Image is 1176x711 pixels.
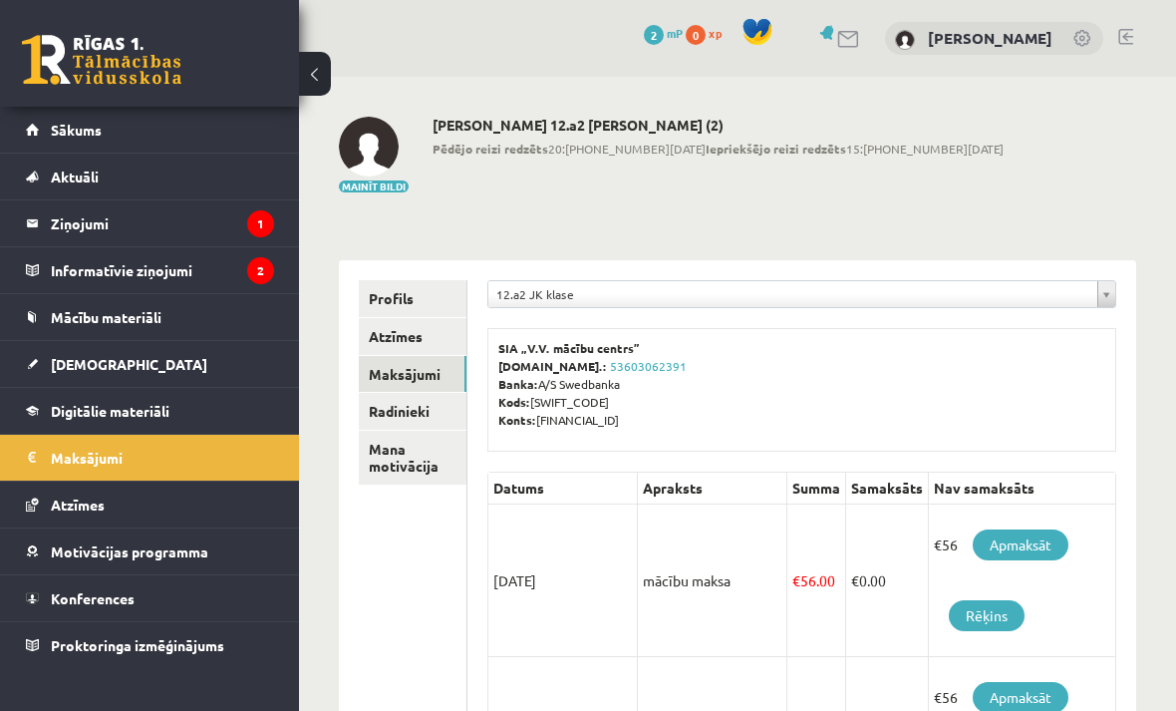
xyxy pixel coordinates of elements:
td: 56.00 [786,505,845,657]
span: € [851,571,859,589]
th: Nav samaksāts [928,473,1115,505]
a: 12.a2 JK klase [488,281,1115,307]
a: Mana motivācija [359,431,466,485]
span: Konferences [51,589,135,607]
span: mP [667,25,683,41]
span: Digitālie materiāli [51,402,169,420]
td: €56 [928,505,1115,657]
a: 2 mP [644,25,683,41]
span: 2 [644,25,664,45]
a: Atzīmes [359,318,466,355]
span: Sākums [51,121,102,139]
span: Proktoringa izmēģinājums [51,636,224,654]
a: Mācību materiāli [26,294,274,340]
a: [DEMOGRAPHIC_DATA] [26,341,274,387]
span: 0 [686,25,706,45]
a: Rēķins [949,600,1025,631]
span: Aktuāli [51,168,99,185]
legend: Informatīvie ziņojumi [51,247,274,293]
span: Mācību materiāli [51,308,161,326]
button: Mainīt bildi [339,180,409,192]
span: Motivācijas programma [51,542,208,560]
span: 12.a2 JK klase [496,281,1089,307]
span: 20:[PHONE_NUMBER][DATE] 15:[PHONE_NUMBER][DATE] [433,140,1004,158]
a: Maksājumi [26,435,274,481]
a: Maksājumi [359,356,466,393]
span: [DEMOGRAPHIC_DATA] [51,355,207,373]
img: Viktorija Uškāne [339,117,399,177]
a: Rīgas 1. Tālmācības vidusskola [22,35,181,85]
td: [DATE] [487,505,637,657]
a: Apmaksāt [973,530,1068,560]
th: Apraksts [637,473,786,505]
legend: Ziņojumi [51,200,274,246]
th: Samaksāts [845,473,928,505]
a: 0 xp [686,25,732,41]
a: 53603062391 [610,358,687,374]
a: Profils [359,280,466,317]
span: Atzīmes [51,496,105,514]
th: Datums [487,473,637,505]
b: [DOMAIN_NAME].: [498,358,607,374]
a: [PERSON_NAME] [928,28,1052,48]
a: Konferences [26,575,274,621]
b: Konts: [498,412,536,428]
a: Sākums [26,107,274,153]
b: Pēdējo reizi redzēts [433,141,548,157]
a: Radinieki [359,393,466,430]
span: € [792,571,800,589]
img: Viktorija Uškāne [895,30,915,50]
a: Informatīvie ziņojumi2 [26,247,274,293]
b: Kods: [498,394,530,410]
a: Proktoringa izmēģinājums [26,622,274,668]
a: Atzīmes [26,482,274,528]
a: Ziņojumi1 [26,200,274,246]
a: Motivācijas programma [26,529,274,574]
legend: Maksājumi [51,435,274,481]
b: SIA „V.V. mācību centrs” [498,340,641,356]
i: 2 [247,257,274,284]
td: 0.00 [845,505,928,657]
a: Digitālie materiāli [26,388,274,434]
b: Banka: [498,376,538,392]
span: xp [709,25,722,41]
td: mācību maksa [637,505,786,657]
h2: [PERSON_NAME] 12.a2 [PERSON_NAME] (2) [433,117,1004,134]
i: 1 [247,210,274,237]
th: Summa [786,473,845,505]
p: A/S Swedbanka [SWIFT_CODE] [FINANCIAL_ID] [498,339,1105,429]
a: Aktuāli [26,154,274,199]
b: Iepriekšējo reizi redzēts [706,141,846,157]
